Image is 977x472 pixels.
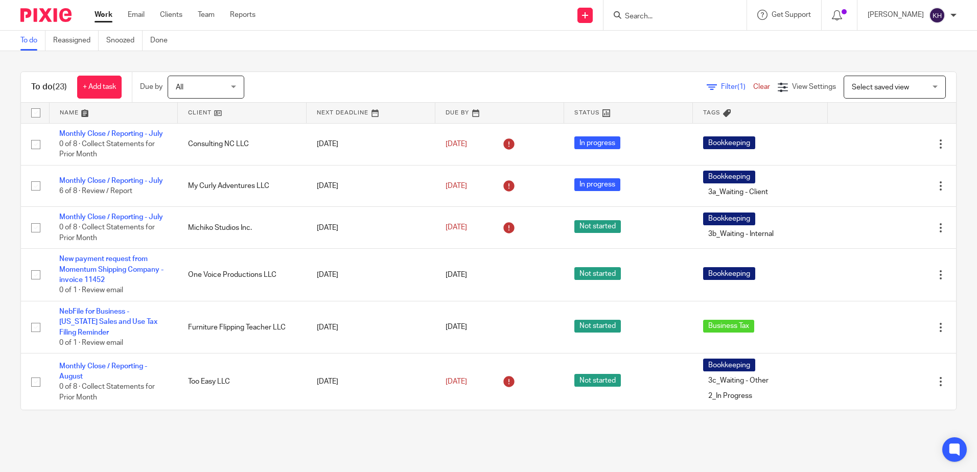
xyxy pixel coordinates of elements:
[446,324,467,331] span: [DATE]
[446,271,467,278] span: [DATE]
[178,249,307,301] td: One Voice Productions LLC
[703,186,773,199] span: 3a_Waiting - Client
[307,206,435,248] td: [DATE]
[307,165,435,206] td: [DATE]
[446,224,467,231] span: [DATE]
[446,140,467,148] span: [DATE]
[59,224,155,242] span: 0 of 8 · Collect Statements for Prior Month
[624,12,716,21] input: Search
[703,267,755,280] span: Bookkeeping
[59,308,157,336] a: NebFile for Business - [US_STATE] Sales and Use Tax Filing Reminder
[574,220,621,233] span: Not started
[59,339,123,346] span: 0 of 1 · Review email
[792,83,836,90] span: View Settings
[703,228,779,241] span: 3b_Waiting - Internal
[178,301,307,353] td: Furniture Flipping Teacher LLC
[868,10,924,20] p: [PERSON_NAME]
[20,31,45,51] a: To do
[59,383,155,401] span: 0 of 8 · Collect Statements for Prior Month
[703,359,755,371] span: Bookkeeping
[59,177,163,184] a: Monthly Close / Reporting - July
[53,31,99,51] a: Reassigned
[106,31,143,51] a: Snoozed
[59,130,163,137] a: Monthly Close / Reporting - July
[574,320,621,333] span: Not started
[95,10,112,20] a: Work
[178,165,307,206] td: My Curly Adventures LLC
[703,171,755,183] span: Bookkeeping
[59,140,155,158] span: 0 of 8 · Collect Statements for Prior Month
[178,206,307,248] td: Michiko Studios Inc.
[574,178,620,191] span: In progress
[59,363,147,380] a: Monthly Close / Reporting - August
[929,7,945,23] img: svg%3E
[176,84,183,91] span: All
[753,83,770,90] a: Clear
[703,136,755,149] span: Bookkeeping
[574,136,620,149] span: In progress
[703,374,774,387] span: 3c_Waiting - Other
[160,10,182,20] a: Clients
[31,82,67,92] h1: To do
[703,213,755,225] span: Bookkeeping
[178,123,307,165] td: Consulting NC LLC
[574,267,621,280] span: Not started
[737,83,746,90] span: (1)
[721,83,753,90] span: Filter
[703,110,720,115] span: Tags
[77,76,122,99] a: + Add task
[307,353,435,410] td: [DATE]
[230,10,255,20] a: Reports
[150,31,175,51] a: Done
[59,187,132,195] span: 6 of 8 · Review / Report
[446,182,467,190] span: [DATE]
[772,11,811,18] span: Get Support
[178,353,307,410] td: Too Easy LLC
[446,378,467,385] span: [DATE]
[128,10,145,20] a: Email
[20,8,72,22] img: Pixie
[59,255,164,284] a: New payment request from Momentum Shipping Company - invoice 11452
[59,287,123,294] span: 0 of 1 · Review email
[59,214,163,221] a: Monthly Close / Reporting - July
[307,249,435,301] td: [DATE]
[852,84,909,91] span: Select saved view
[703,320,754,333] span: Business Tax
[198,10,215,20] a: Team
[703,389,757,402] span: 2_In Progress
[307,301,435,353] td: [DATE]
[140,82,162,92] p: Due by
[307,123,435,165] td: [DATE]
[53,83,67,91] span: (23)
[574,374,621,387] span: Not started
